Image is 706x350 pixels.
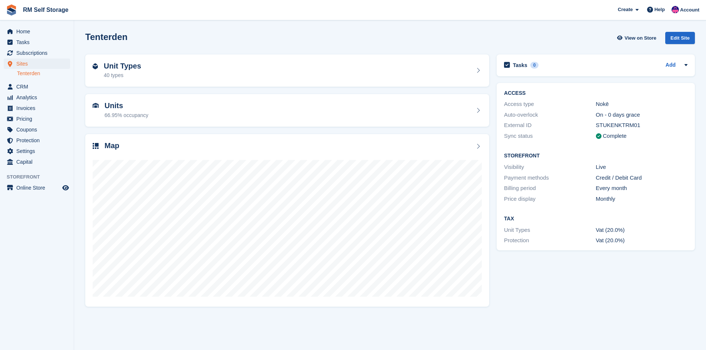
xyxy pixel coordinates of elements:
[6,4,17,16] img: stora-icon-8386f47178a22dfd0bd8f6a31ec36ba5ce8667c1dd55bd0f319d3a0aa187defe.svg
[4,59,70,69] a: menu
[93,103,99,108] img: unit-icn-7be61d7bf1b0ce9d3e12c5938cc71ed9869f7b940bace4675aadf7bd6d80202e.svg
[4,124,70,135] a: menu
[665,32,695,44] div: Edit Site
[596,236,687,245] div: Vat (20.0%)
[596,184,687,193] div: Every month
[16,135,61,146] span: Protection
[513,62,527,69] h2: Tasks
[596,121,687,130] div: STUKENKTRM01
[4,81,70,92] a: menu
[16,146,61,156] span: Settings
[596,111,687,119] div: On - 0 days grace
[4,183,70,193] a: menu
[16,124,61,135] span: Coupons
[504,111,596,119] div: Auto-overlock
[4,114,70,124] a: menu
[504,132,596,140] div: Sync status
[672,6,679,13] img: Roger Marsh
[504,226,596,234] div: Unit Types
[93,63,98,69] img: unit-type-icn-2b2737a686de81e16bb02015468b77c625bbabd49415b5ef34ead5e3b44a266d.svg
[666,61,676,70] a: Add
[105,141,119,150] h2: Map
[4,146,70,156] a: menu
[504,100,596,109] div: Access type
[16,81,61,92] span: CRM
[93,143,99,149] img: map-icn-33ee37083ee616e46c38cad1a60f524a97daa1e2b2c8c0bc3eb3415660979fc1.svg
[504,153,687,159] h2: Storefront
[618,6,633,13] span: Create
[104,71,141,79] div: 40 types
[16,37,61,47] span: Tasks
[20,4,72,16] a: RM Self Storage
[504,236,596,245] div: Protection
[4,135,70,146] a: menu
[61,183,70,192] a: Preview store
[16,59,61,69] span: Sites
[603,132,627,140] div: Complete
[4,48,70,58] a: menu
[596,226,687,234] div: Vat (20.0%)
[104,62,141,70] h2: Unit Types
[16,48,61,58] span: Subscriptions
[7,173,74,181] span: Storefront
[85,32,127,42] h2: Tenterden
[504,195,596,203] div: Price display
[105,101,148,110] h2: Units
[16,103,61,113] span: Invoices
[85,94,489,127] a: Units 66.95% occupancy
[4,26,70,37] a: menu
[616,32,659,44] a: View on Store
[504,184,596,193] div: Billing period
[665,32,695,47] a: Edit Site
[504,90,687,96] h2: ACCESS
[17,70,70,77] a: Tenterden
[16,92,61,103] span: Analytics
[596,100,687,109] div: Nokē
[16,157,61,167] span: Capital
[680,6,699,14] span: Account
[654,6,665,13] span: Help
[504,216,687,222] h2: Tax
[16,183,61,193] span: Online Store
[624,34,656,42] span: View on Store
[530,62,539,69] div: 0
[504,163,596,171] div: Visibility
[4,92,70,103] a: menu
[16,114,61,124] span: Pricing
[4,157,70,167] a: menu
[105,111,148,119] div: 66.95% occupancy
[504,174,596,182] div: Payment methods
[4,103,70,113] a: menu
[596,163,687,171] div: Live
[504,121,596,130] div: External ID
[16,26,61,37] span: Home
[596,174,687,182] div: Credit / Debit Card
[596,195,687,203] div: Monthly
[85,134,489,307] a: Map
[4,37,70,47] a: menu
[85,54,489,87] a: Unit Types 40 types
